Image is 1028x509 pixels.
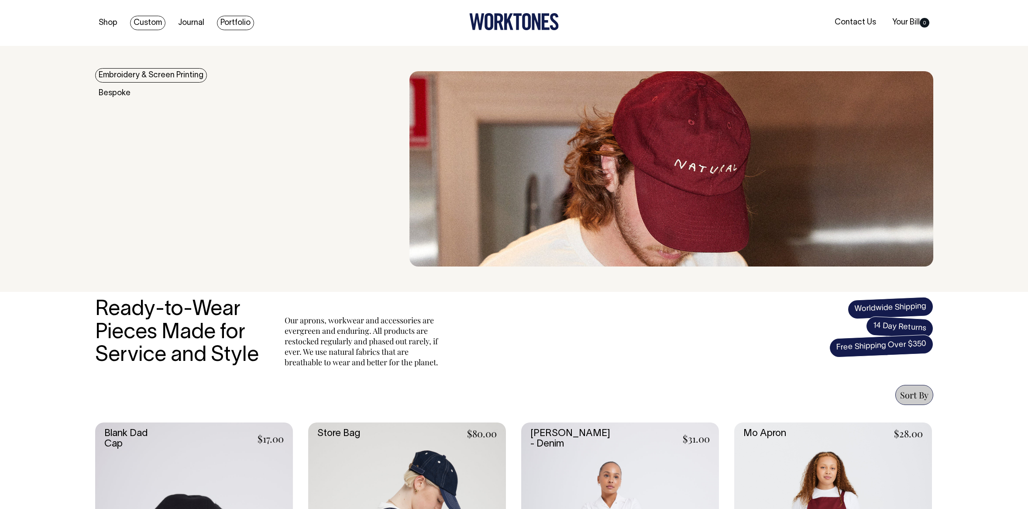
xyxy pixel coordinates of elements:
span: Free Shipping Over $350 [829,334,934,358]
h3: Ready-to-Wear Pieces Made for Service and Style [95,298,265,367]
a: Shop [95,16,121,30]
img: embroidery & Screen Printing [409,71,933,267]
span: Sort By [900,389,928,401]
a: Portfolio [217,16,254,30]
a: Contact Us [831,15,880,30]
a: Your Bill0 [889,15,933,30]
a: Custom [130,16,165,30]
span: 14 Day Returns [865,316,933,339]
a: Embroidery & Screen Printing [95,68,207,83]
span: 0 [920,18,929,28]
span: Worldwide Shipping [847,297,934,319]
a: Bespoke [95,86,134,100]
a: Journal [175,16,208,30]
p: Our aprons, workwear and accessories are evergreen and enduring. All products are restocked regul... [285,315,442,367]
